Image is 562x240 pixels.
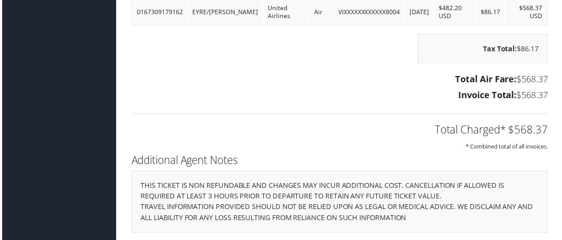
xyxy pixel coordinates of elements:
[130,74,550,86] h3: $568.37
[334,0,405,24] td: VIXXXXXXXXXXXX8004
[140,203,541,225] p: TRAVEL INFORMATION PROVIDED SHOULD NOT BE RELIED UPON AS LEGAL OR MEDICAL ADVICE. WE DISCLAIM ANY...
[460,90,519,102] strong: Invoice Total:
[130,123,550,138] h2: Total Charged* $568.37
[485,44,519,54] strong: Tax Total:
[132,0,186,24] td: 0167309179162
[457,74,519,86] strong: Total Air Fare:
[507,0,549,24] td: $568.37 USD
[419,34,550,64] div: $86.17
[406,0,435,24] td: [DATE]
[310,0,334,24] td: Air
[130,90,550,102] h3: $568.37
[436,0,477,24] td: $482.20 USD
[467,144,550,152] small: * Combined total of all invoices.
[130,172,550,235] div: THIS TICKET IS NON REFUNDABLE AND CHANGES MAY INCUR ADDITIONAL COST. CANCELLATION IF ALLOWED IS R...
[263,0,309,24] td: United Airlines
[478,0,506,24] td: $86.17
[130,154,550,169] h2: Additional Agent Notes
[187,0,262,24] td: EYRE/[PERSON_NAME]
